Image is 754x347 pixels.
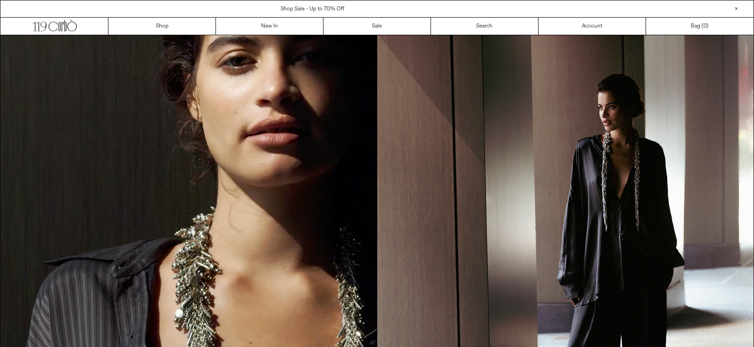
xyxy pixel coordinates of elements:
span: ) [703,22,708,30]
a: Bag () [646,18,754,35]
a: Sale [323,18,431,35]
span: 0 [703,23,707,30]
a: New In [216,18,323,35]
a: Account [539,18,646,35]
a: Search [431,18,539,35]
a: Shop [108,18,216,35]
a: Shop Sale - Up to 70% Off [281,5,344,13]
